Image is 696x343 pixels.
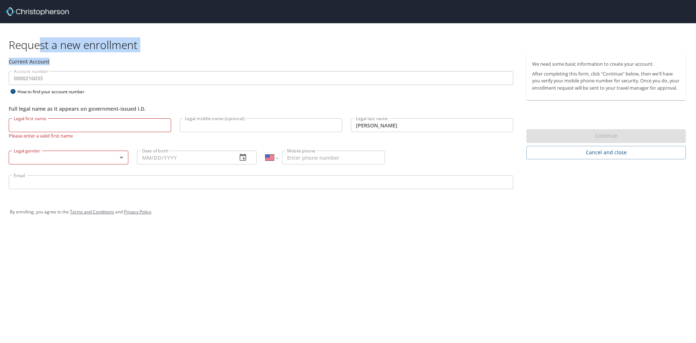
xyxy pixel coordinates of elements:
[282,151,385,164] input: Enter phone number
[137,151,231,164] input: MM/DD/YYYY
[9,132,171,139] p: Please enter a valid first name
[526,146,686,159] button: Cancel and close
[9,87,99,96] div: How to find your account number
[532,61,680,68] p: We need some basic information to create your account.
[10,203,686,221] div: By enrolling, you agree to the and .
[9,105,513,113] div: Full legal name as it appears on government-issued I.D.
[124,209,151,215] a: Privacy Policy
[9,58,513,65] div: Current Account
[9,38,692,52] h1: Request a new enrollment
[9,151,128,164] div: ​
[532,148,680,157] span: Cancel and close
[532,70,680,91] p: After completing this form, click "Continue" below, then we'll have you verify your mobile phone ...
[6,7,69,16] img: cbt logo
[70,209,114,215] a: Terms and Conditions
